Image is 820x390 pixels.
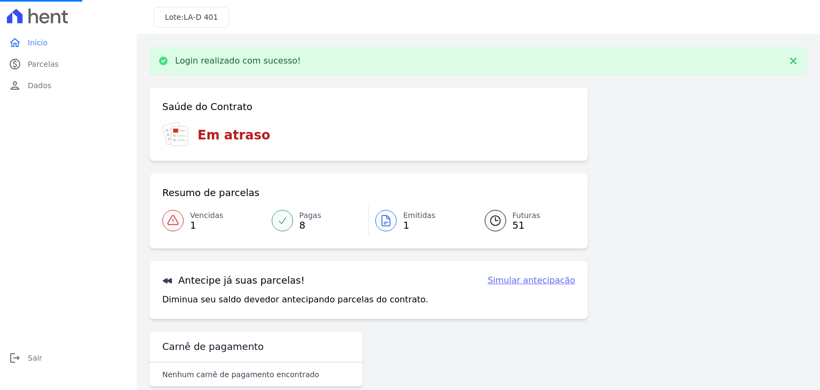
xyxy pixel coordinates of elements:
span: Dados [28,80,51,91]
i: logout [9,352,21,364]
a: homeInício [4,32,132,53]
a: logoutSair [4,347,132,369]
span: 1 [190,221,223,230]
a: personDados [4,75,132,96]
p: Diminua seu saldo devedor antecipando parcelas do contrato. [162,293,428,306]
h3: Lote: [165,12,218,23]
a: Futuras 51 [472,206,575,236]
span: Vencidas [190,210,223,221]
span: LA-D 401 [184,13,218,21]
span: 1 [403,221,436,230]
span: 8 [299,221,321,230]
h3: Antecipe já suas parcelas! [162,274,305,287]
i: person [9,79,21,92]
p: Nenhum carnê de pagamento encontrado [162,369,319,380]
h3: Em atraso [198,126,270,145]
i: paid [9,58,21,71]
a: Vencidas 1 [162,206,265,236]
a: Simular antecipação [487,274,575,287]
span: Pagas [299,210,321,221]
h3: Resumo de parcelas [162,186,259,199]
span: Emitidas [403,210,436,221]
span: Futuras [512,210,540,221]
a: Pagas 8 [265,206,369,236]
span: Parcelas [28,59,59,69]
span: Sair [28,353,42,363]
span: Início [28,37,48,48]
p: Login realizado com sucesso! [175,56,301,66]
span: 51 [512,221,540,230]
a: paidParcelas [4,53,132,75]
h3: Saúde do Contrato [162,100,253,113]
i: home [9,36,21,49]
a: Emitidas 1 [369,206,472,236]
h3: Carnê de pagamento [162,340,264,353]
